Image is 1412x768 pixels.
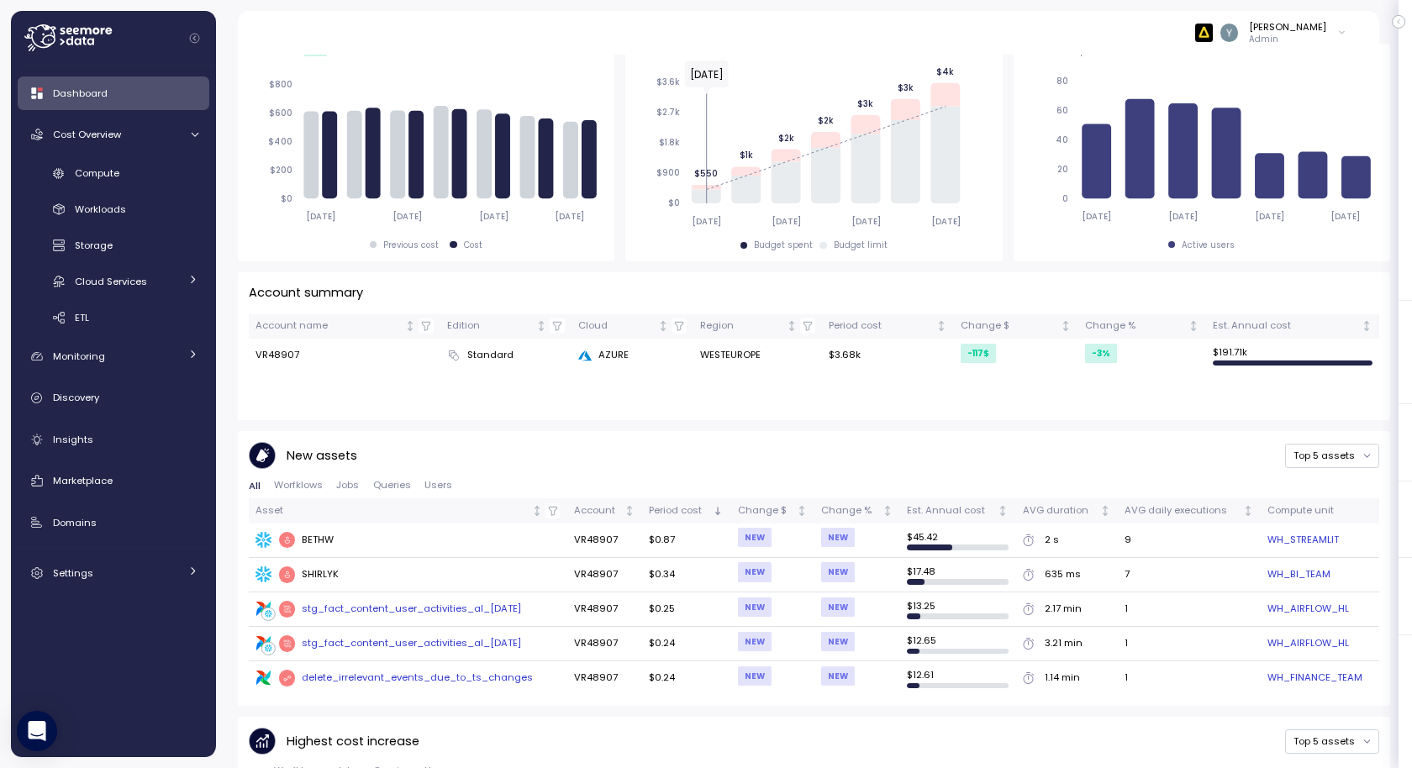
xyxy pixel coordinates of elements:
[18,381,209,415] a: Discovery
[954,314,1079,339] th: Change $Not sorted
[1099,505,1111,517] div: Not sorted
[1057,164,1068,175] tspan: 20
[1188,320,1199,332] div: Not sorted
[578,318,655,334] div: Cloud
[690,67,724,82] text: [DATE]
[1023,503,1097,518] div: AVG duration
[796,505,808,517] div: Not sorted
[1045,636,1083,651] div: 3.21 min
[279,635,522,652] div: stg_fact_content_user_activities_al_[DATE]
[624,505,635,517] div: Not sorted
[274,481,323,490] span: Worfklows
[75,239,113,252] span: Storage
[858,98,874,109] tspan: $3k
[336,481,359,490] span: Jobs
[249,481,261,491] span: All
[882,505,893,517] div: Not sorted
[1085,318,1185,334] div: Change %
[53,87,108,100] span: Dashboard
[649,503,709,518] div: Period cost
[1206,314,1379,339] th: Est. Annual costNot sorted
[642,627,730,661] td: $0.24
[440,314,572,339] th: EditionNot sorted
[1285,729,1379,754] button: Top 5 assets
[900,498,1016,523] th: Est. Annual costNot sorted
[821,503,879,518] div: Change %
[567,627,643,661] td: VR48907
[693,314,822,339] th: RegionNot sorted
[567,661,643,695] td: VR48907
[642,558,730,592] td: $0.34
[53,566,93,580] span: Settings
[18,423,209,456] a: Insights
[1060,320,1072,332] div: Not sorted
[467,348,514,363] span: Standard
[656,167,680,178] tspan: $900
[1249,34,1326,45] p: Admin
[659,137,680,148] tspan: $1.8k
[1267,671,1362,686] a: WH_FINANCE_TEAM
[1267,533,1339,548] a: WH_STREAMLIT
[1118,498,1261,523] th: AVG daily executionsNot sorted
[279,532,335,549] div: BETHW
[754,239,813,251] div: Budget spent
[1182,239,1235,251] div: Active users
[574,503,622,518] div: Account
[997,505,1009,517] div: Not sorted
[53,350,105,363] span: Monitoring
[1045,671,1080,686] div: 1.14 min
[898,82,914,92] tspan: $3k
[1206,339,1379,372] td: $ 191.71k
[1056,105,1068,116] tspan: 60
[572,314,693,339] th: CloudNot sorted
[961,318,1058,334] div: Change $
[1078,314,1206,339] th: Change %Not sorted
[18,196,209,224] a: Workloads
[279,601,522,618] div: stg_fact_content_user_activities_al_[DATE]
[18,506,209,539] a: Domains
[1220,24,1238,41] img: ACg8ocKvqwnLMA34EL5-0z6HW-15kcrLxT5Mmx2M21tMPLYJnykyAQ=s96-c
[1285,444,1379,468] button: Top 5 assets
[1168,211,1198,222] tspan: [DATE]
[738,597,772,617] div: NEW
[1118,592,1261,627] td: 1
[642,592,730,627] td: $0.25
[256,670,561,686] a: delete_irrelevant_events_due_to_ts_changes
[75,203,126,216] span: Workloads
[53,128,121,141] span: Cost Overview
[1267,636,1349,651] a: WH_AIRFLOW_HL
[1118,558,1261,592] td: 7
[829,318,933,334] div: Period cost
[694,168,718,179] tspan: $550
[656,76,680,87] tspan: $3.6k
[786,320,798,332] div: Not sorted
[1267,567,1330,582] a: WH_BI_TEAM
[256,318,402,334] div: Account name
[1331,211,1361,222] tspan: [DATE]
[692,216,721,227] tspan: [DATE]
[1125,503,1239,518] div: AVG daily executions
[53,391,99,404] span: Discovery
[656,107,680,118] tspan: $2.7k
[642,661,730,695] td: $0.24
[249,339,440,372] td: VR48907
[822,339,954,372] td: $3.68k
[249,314,440,339] th: Account nameNot sorted
[1267,602,1349,617] a: WH_AIRFLOW_HL
[1249,20,1326,34] div: [PERSON_NAME]
[1213,318,1358,334] div: Est. Annual cost
[578,348,687,363] div: AZURE
[907,503,995,518] div: Est. Annual cost
[306,211,335,222] tspan: [DATE]
[18,339,209,373] a: Monitoring
[1118,661,1261,695] td: 1
[18,303,209,331] a: ETL
[821,632,855,651] div: NEW
[270,165,292,176] tspan: $200
[1045,533,1059,548] div: 2 s
[256,635,561,652] a: stg_fact_content_user_activities_al_[DATE]
[567,498,643,523] th: AccountNot sorted
[712,505,724,517] div: Sorted descending
[535,320,547,332] div: Not sorted
[249,498,567,523] th: AssetNot sorted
